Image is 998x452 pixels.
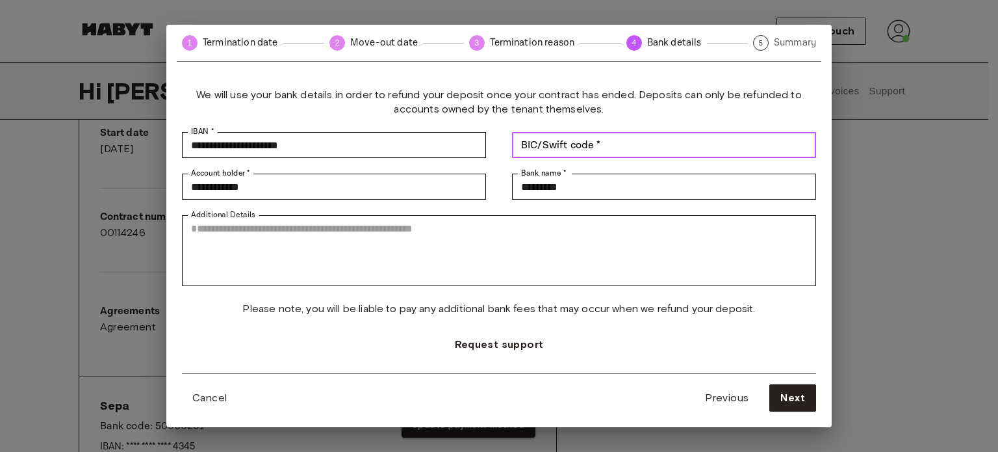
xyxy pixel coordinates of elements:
[780,390,805,406] span: Next
[455,337,544,352] span: Request support
[521,168,566,179] label: Bank name *
[192,390,227,406] span: Cancel
[444,332,554,358] button: Request support
[490,36,574,49] span: Termination reason
[191,126,214,137] label: IBAN *
[182,385,237,411] button: Cancel
[182,88,816,116] span: We will use your bank details in order to refund your deposit once your contract has ended. Depos...
[191,168,250,179] label: Account holder *
[647,36,702,49] span: Bank details
[188,38,192,47] text: 1
[191,209,256,220] label: Additional Details
[769,384,816,412] button: Next
[632,38,636,47] text: 4
[350,36,418,49] span: Move-out date
[759,39,763,47] text: 5
[242,302,755,316] span: Please note, you will be liable to pay any additional bank fees that may occur when we refund you...
[774,36,816,49] span: Summary
[335,38,340,47] text: 2
[695,384,759,412] button: Previous
[705,390,748,406] span: Previous
[203,36,278,49] span: Termination date
[475,38,480,47] text: 3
